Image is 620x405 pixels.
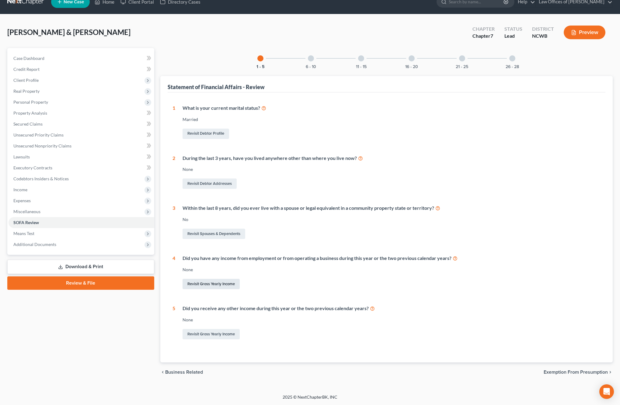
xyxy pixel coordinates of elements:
[13,220,39,225] span: SOFA Review
[472,26,495,33] div: Chapter
[9,217,154,228] a: SOFA Review
[183,116,601,123] div: Married
[9,53,154,64] a: Case Dashboard
[7,260,154,274] a: Download & Print
[183,279,240,289] a: Revisit Gross Yearly Income
[13,198,31,203] span: Expenses
[13,121,43,126] span: Secured Claims
[172,205,175,240] div: 3
[472,33,495,40] div: Chapter
[13,67,40,72] span: Credit Report
[544,370,608,375] span: Exemption from Presumption
[13,56,44,61] span: Case Dashboard
[9,64,154,75] a: Credit Report
[13,231,34,236] span: Means Test
[9,130,154,140] a: Unsecured Priority Claims
[183,105,601,112] div: What is your current marital status?
[160,370,203,375] button: chevron_left Business Related
[532,33,554,40] div: NCWB
[9,119,154,130] a: Secured Claims
[13,132,64,137] span: Unsecured Priority Claims
[9,108,154,119] a: Property Analysis
[13,99,48,105] span: Personal Property
[172,155,175,190] div: 2
[13,187,27,192] span: Income
[405,65,418,69] button: 16 - 20
[172,105,175,140] div: 1
[544,370,613,375] button: Exemption from Presumption chevron_right
[172,305,175,341] div: 5
[7,28,131,36] span: [PERSON_NAME] & [PERSON_NAME]
[168,83,265,91] div: Statement of Financial Affairs - Review
[183,205,601,212] div: Within the last 8 years, did you ever live with a spouse or legal equivalent in a community prope...
[490,33,493,39] span: 7
[183,329,240,339] a: Revisit Gross Yearly Income
[504,33,522,40] div: Lead
[165,370,203,375] span: Business Related
[13,209,40,214] span: Miscellaneous
[183,129,229,139] a: Revisit Debtor Profile
[9,151,154,162] a: Lawsuits
[13,165,52,170] span: Executory Contracts
[506,65,519,69] button: 26 - 28
[532,26,554,33] div: District
[504,26,522,33] div: Status
[183,229,245,239] a: Revisit Spouses & Dependents
[13,110,47,116] span: Property Analysis
[564,26,605,39] button: Preview
[13,176,69,181] span: Codebtors Insiders & Notices
[183,255,601,262] div: Did you have any income from employment or from operating a business during this year or the two ...
[183,216,601,223] div: No
[456,65,468,69] button: 21 - 25
[7,276,154,290] a: Review & File
[183,178,237,189] a: Revisit Debtor Addresses
[306,65,316,69] button: 6 - 10
[13,78,39,83] span: Client Profile
[183,166,601,172] div: None
[256,65,265,69] button: 1 - 5
[160,370,165,375] i: chevron_left
[599,384,614,399] div: Open Intercom Messenger
[608,370,613,375] i: chevron_right
[137,394,483,405] div: 2025 © NextChapterBK, INC
[183,155,601,162] div: During the last 3 years, have you lived anywhere other than where you live now?
[13,143,71,148] span: Unsecured Nonpriority Claims
[183,317,601,323] div: None
[172,255,175,290] div: 4
[13,88,40,94] span: Real Property
[13,242,56,247] span: Additional Documents
[9,162,154,173] a: Executory Contracts
[356,65,367,69] button: 11 - 15
[13,154,30,159] span: Lawsuits
[9,140,154,151] a: Unsecured Nonpriority Claims
[183,305,601,312] div: Did you receive any other income during this year or the two previous calendar years?
[183,267,601,273] div: None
